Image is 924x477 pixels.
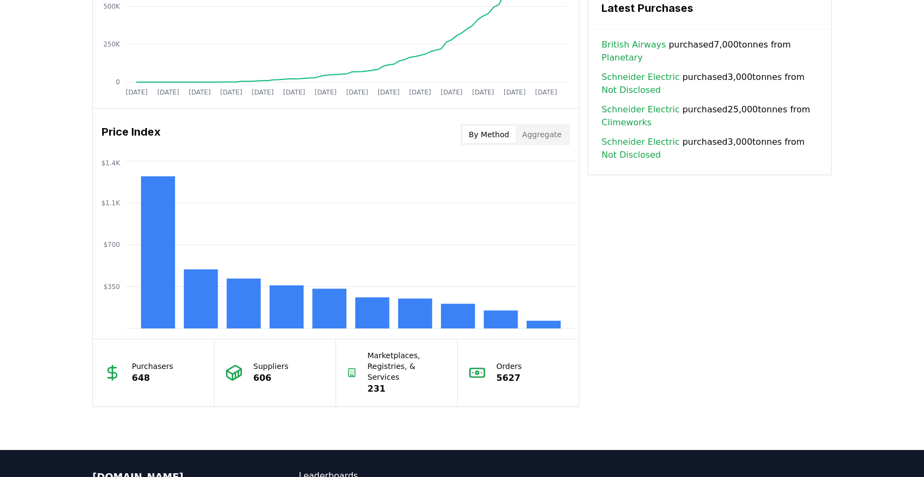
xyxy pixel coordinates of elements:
p: Suppliers [253,361,289,372]
a: British Airways [601,38,666,51]
tspan: $350 [103,283,120,291]
tspan: [DATE] [189,89,211,96]
tspan: [DATE] [504,89,526,96]
a: Schneider Electric [601,71,679,84]
span: purchased 7,000 tonnes from [601,38,818,64]
tspan: [DATE] [157,89,179,96]
a: Schneider Electric [601,103,679,116]
p: 648 [132,372,173,385]
tspan: [DATE] [472,89,494,96]
p: 231 [367,382,446,395]
button: Aggregate [515,126,568,143]
tspan: [DATE] [535,89,557,96]
tspan: [DATE] [220,89,243,96]
tspan: [DATE] [314,89,337,96]
span: purchased 3,000 tonnes from [601,71,818,97]
tspan: [DATE] [346,89,369,96]
a: Not Disclosed [601,84,661,97]
tspan: 500K [103,3,120,10]
tspan: 250K [103,41,120,48]
tspan: [DATE] [409,89,431,96]
h3: Price Index [102,124,160,145]
tspan: $1.1K [101,199,120,207]
a: Not Disclosed [601,149,661,162]
span: purchased 25,000 tonnes from [601,103,818,129]
a: Schneider Electric [601,136,679,149]
tspan: [DATE] [440,89,463,96]
tspan: 0 [116,78,120,86]
tspan: $700 [103,241,120,248]
tspan: [DATE] [283,89,305,96]
tspan: [DATE] [252,89,274,96]
p: Orders [497,361,522,372]
tspan: [DATE] [378,89,400,96]
tspan: $1.4K [101,159,120,167]
span: purchased 3,000 tonnes from [601,136,818,162]
a: Climeworks [601,116,652,129]
button: By Method [463,126,516,143]
tspan: [DATE] [126,89,148,96]
p: 606 [253,372,289,385]
p: 5627 [497,372,522,385]
p: Marketplaces, Registries, & Services [367,350,446,382]
p: Purchasers [132,361,173,372]
a: Planetary [601,51,642,64]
